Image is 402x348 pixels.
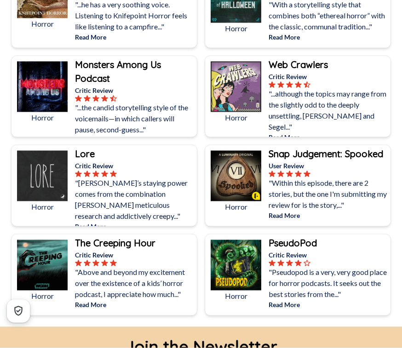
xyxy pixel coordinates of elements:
p: Read More [75,135,195,145]
b: Web Crawlers [269,59,328,70]
p: Critic Review [269,250,389,260]
b: The Creeping Hour [75,237,155,249]
p: Horror [211,112,261,123]
b: Monsters Among Us Podcast [75,59,161,84]
p: Critic Review [75,250,195,260]
p: Read More [269,32,389,42]
p: Horror [211,23,261,34]
b: Lore [75,148,95,160]
b: PseudoPod [269,237,317,249]
p: Critic Review [269,72,389,81]
p: "Above and beyond my excitement over the existence of a kids’ horror podcast, I appreciate how mu... [75,267,195,300]
a: Web CrawlersHorrorWeb CrawlersCritic Review"...although the topics may range from the slightly od... [205,56,391,137]
a: The Creeping HourHorrorThe Creeping HourCritic Review"Above and beyond my excitement over the exi... [11,234,197,316]
p: Horror [17,112,68,123]
p: Read More [269,300,389,309]
p: "[PERSON_NAME]’s staying power comes from the combination [PERSON_NAME] meticulous research and a... [75,177,195,222]
p: "Within this episode, there are 2 stories, but the one I'm submitting my review for is the story,... [269,177,389,211]
p: Critic Review [75,86,195,95]
b: Snap Judgement: Spooked [269,148,383,160]
p: User Review [269,161,389,171]
p: Read More [75,222,195,231]
p: "Pseudopod is a very, very good place for horror podcasts. It seeks out the best stories from the... [269,267,389,300]
img: Web Crawlers [211,62,261,112]
p: Horror [211,291,261,302]
p: Read More [75,300,195,309]
img: Monsters Among Us Podcast [17,62,68,112]
p: Read More [75,32,195,42]
p: Critic Review [75,161,195,171]
a: PseudoPodHorrorPseudoPodCritic Review"Pseudopod is a very, very good place for horror podcasts. I... [205,234,391,316]
img: The Creeping Hour [17,240,68,291]
p: Horror [211,201,261,212]
p: Read More [269,132,389,142]
p: Read More [269,211,389,220]
a: LoreHorrorLoreCritic Review"[PERSON_NAME]’s staying power comes from the combination [PERSON_NAME... [11,145,197,227]
p: Horror [17,201,68,212]
img: Lore [17,151,68,201]
a: Monsters Among Us PodcastHorrorMonsters Among Us PodcastCritic Review"...the candid storytelling ... [11,56,197,137]
p: "...the candid storytelling style of the voicemails—in which callers will pause, second-guess..." [75,102,195,135]
p: Horror [17,18,68,29]
img: PseudoPod [211,240,261,291]
p: Horror [17,291,68,302]
a: Snap Judgement: SpookedHorrorSnap Judgement: SpookedUser Review"Within this episode, there are 2 ... [205,145,391,227]
img: Snap Judgement: Spooked [211,151,261,201]
p: "...although the topics may range from the slightly odd to the deeply unsettling, [PERSON_NAME] a... [269,88,389,132]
